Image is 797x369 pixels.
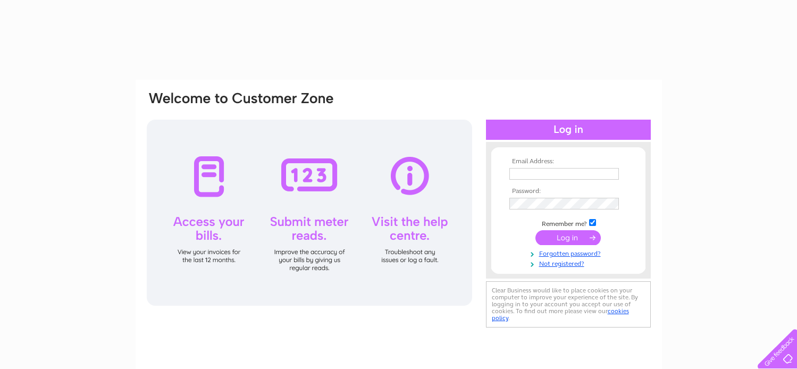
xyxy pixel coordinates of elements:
a: Not registered? [509,258,630,268]
div: Clear Business would like to place cookies on your computer to improve your experience of the sit... [486,281,651,328]
input: Submit [535,230,601,245]
td: Remember me? [507,217,630,228]
a: cookies policy [492,307,629,322]
a: Forgotten password? [509,248,630,258]
th: Password: [507,188,630,195]
th: Email Address: [507,158,630,165]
